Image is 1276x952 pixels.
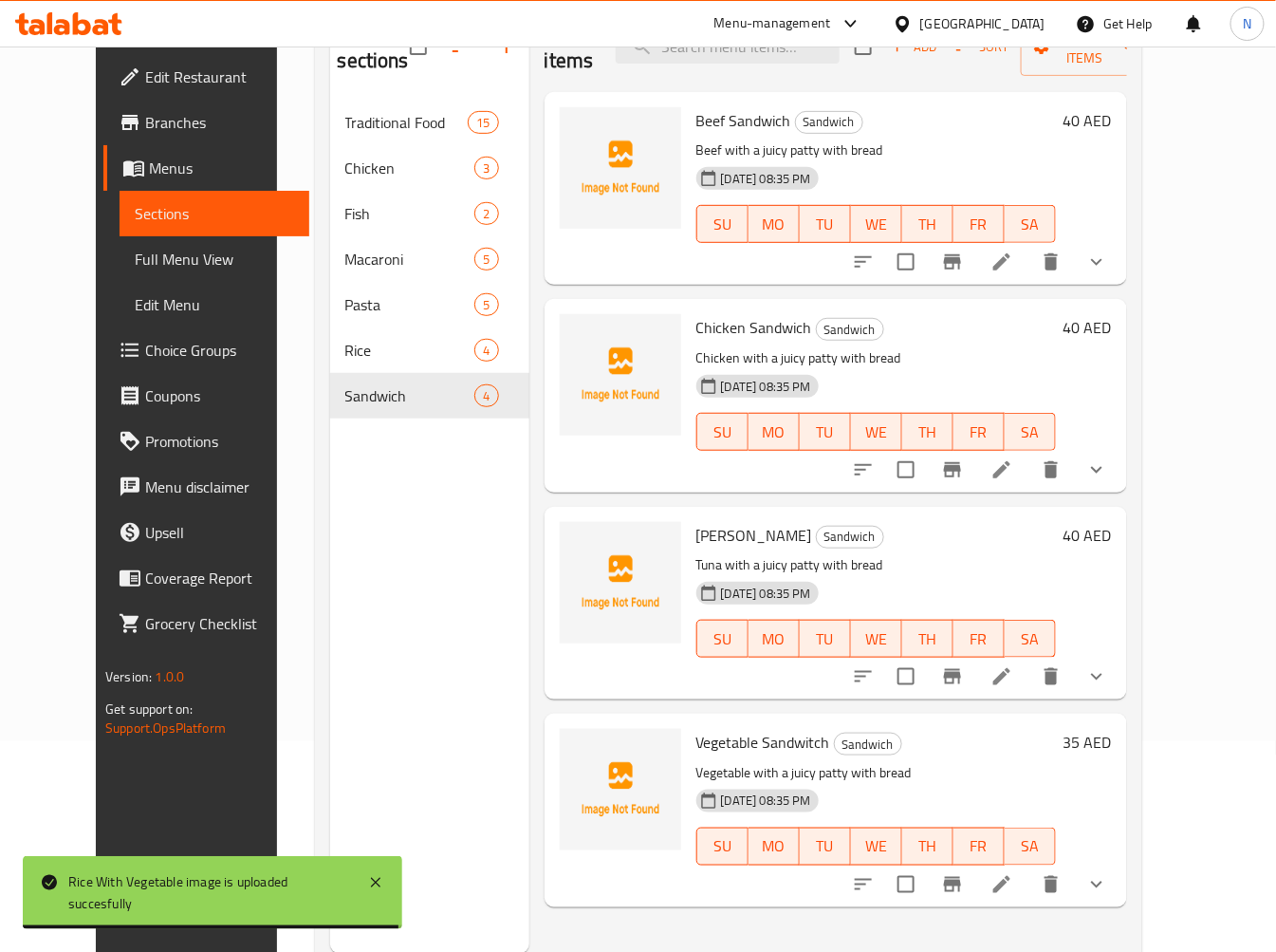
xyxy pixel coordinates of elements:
span: Sections [135,202,294,225]
button: SA [1005,828,1056,866]
span: FR [961,832,997,860]
span: Sandwich [345,384,475,407]
a: Edit menu item [990,458,1013,481]
p: Tuna with a juicy patty with bread [696,553,1056,577]
button: TU [800,620,851,658]
nav: Menu sections [330,92,529,426]
button: TH [902,413,953,451]
h2: Menu sections [338,18,410,75]
span: Full Menu View [135,248,294,271]
button: SA [1005,205,1056,243]
span: Get support on: [105,697,193,721]
div: [GEOGRAPHIC_DATA] [920,13,1045,34]
a: Support.OpsPlatform [105,716,226,740]
span: Chicken [345,157,475,179]
span: WE [859,211,895,238]
img: Tuna Sandwitch [560,522,681,644]
div: Pasta5 [330,282,529,327]
a: Coverage Report [103,555,309,601]
span: WE [859,419,895,446]
span: TU [807,211,843,238]
span: Chicken Sandwich [696,313,812,342]
button: SA [1005,413,1056,451]
span: SU [705,625,741,653]
span: TH [910,419,946,446]
span: Rice [345,339,475,362]
div: Chicken3 [330,145,529,191]
button: sort-choices [841,862,886,907]
div: Sandwich4 [330,373,529,419]
span: SA [1012,625,1048,653]
img: Beef Sandwich [560,107,681,229]
span: Version: [105,664,152,689]
span: MO [756,419,792,446]
span: [DATE] 08:35 PM [713,170,819,188]
button: show more [1074,447,1119,493]
button: MO [749,413,800,451]
span: MO [756,211,792,238]
a: Promotions [103,419,309,464]
button: TU [800,413,851,451]
div: Macaroni5 [330,236,529,282]
button: SA [1005,620,1056,658]
span: Sandwich [817,319,883,341]
a: Menus [103,145,309,191]
span: Fish [345,202,475,225]
span: TU [807,832,843,860]
span: MO [756,625,792,653]
a: Menu disclaimer [103,464,309,510]
span: SU [705,419,741,446]
span: Choice Groups [145,339,294,362]
span: Promotions [145,430,294,453]
span: Coverage Report [145,567,294,589]
span: Sandwich [835,734,901,756]
a: Edit Menu [120,282,309,327]
button: FR [953,620,1005,658]
button: WE [851,828,902,866]
span: Upsell [145,521,294,544]
span: Sandwich [796,111,862,133]
button: TH [902,205,953,243]
span: SA [1012,832,1048,860]
span: 4 [475,342,497,360]
span: TH [910,625,946,653]
span: N [1243,13,1251,34]
button: Branch-specific-item [930,862,975,907]
span: Traditional Food [345,111,469,134]
button: delete [1028,654,1074,700]
span: Select to update [886,657,926,697]
button: delete [1028,239,1074,285]
span: Vegetable Sandwitch [696,728,830,756]
button: FR [953,828,1005,866]
button: show more [1074,862,1119,907]
button: WE [851,620,902,658]
a: Upsell [103,510,309,555]
span: Grocery Checklist [145,612,294,635]
h6: 40 AED [1063,522,1112,549]
span: Branches [145,111,294,134]
a: Choice Groups [103,327,309,373]
button: SU [696,620,749,658]
div: items [474,339,498,362]
button: TU [800,205,851,243]
span: Edit Restaurant [145,65,294,88]
span: SU [705,211,741,238]
span: Pasta [345,293,475,316]
img: Chicken Sandwich [560,314,681,436]
svg: Show Choices [1085,458,1108,481]
span: Select to update [886,242,926,282]
div: Sandwich [834,733,902,756]
img: Vegetable Sandwitch [560,729,681,850]
span: FR [961,211,997,238]
button: TH [902,620,953,658]
span: 15 [469,114,497,132]
button: Branch-specific-item [930,239,975,285]
svg: Show Choices [1085,665,1108,688]
a: Edit menu item [990,665,1013,688]
div: Rice With Vegetable image is uploaded succesfully [68,871,349,914]
h6: 35 AED [1063,729,1112,756]
h2: Menu items [545,18,594,75]
button: sort-choices [841,239,886,285]
a: Edit Restaurant [103,54,309,100]
div: Sandwich [795,111,863,134]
